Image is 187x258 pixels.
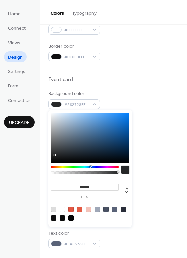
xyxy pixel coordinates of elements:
[4,66,29,77] a: Settings
[60,215,65,221] div: rgb(10, 10, 11)
[64,54,89,61] span: #0E0E0FFF
[64,101,89,108] span: #262728FF
[48,230,99,237] div: Text color
[8,11,21,18] span: Home
[8,25,26,32] span: Connect
[4,94,35,106] a: Contact Us
[86,207,91,212] div: rgb(244, 195, 186)
[51,215,56,221] div: rgb(14, 14, 15)
[8,97,31,104] span: Contact Us
[60,207,65,212] div: rgb(255, 255, 255)
[51,207,56,212] div: rgb(221, 221, 221)
[48,76,73,83] div: Event card
[8,54,23,61] span: Design
[51,195,119,199] label: hex
[8,40,20,47] span: Views
[77,207,82,212] div: rgb(228, 91, 68)
[95,207,100,212] div: rgb(159, 167, 183)
[8,68,25,75] span: Settings
[9,119,30,126] span: Upgrade
[68,207,74,212] div: rgb(228, 88, 68)
[4,51,27,62] a: Design
[64,241,89,248] span: #5A6378FF
[68,215,74,221] div: rgb(4, 4, 5)
[4,116,35,128] button: Upgrade
[103,207,109,212] div: rgb(73, 81, 99)
[8,83,18,90] span: Form
[48,90,99,98] div: Background color
[121,207,126,212] div: rgb(41, 45, 57)
[112,207,117,212] div: rgb(90, 99, 120)
[64,27,89,34] span: #FFFFFFFF
[4,37,24,48] a: Views
[4,22,30,34] a: Connect
[48,43,99,50] div: Border color
[4,8,25,19] a: Home
[4,80,22,91] a: Form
